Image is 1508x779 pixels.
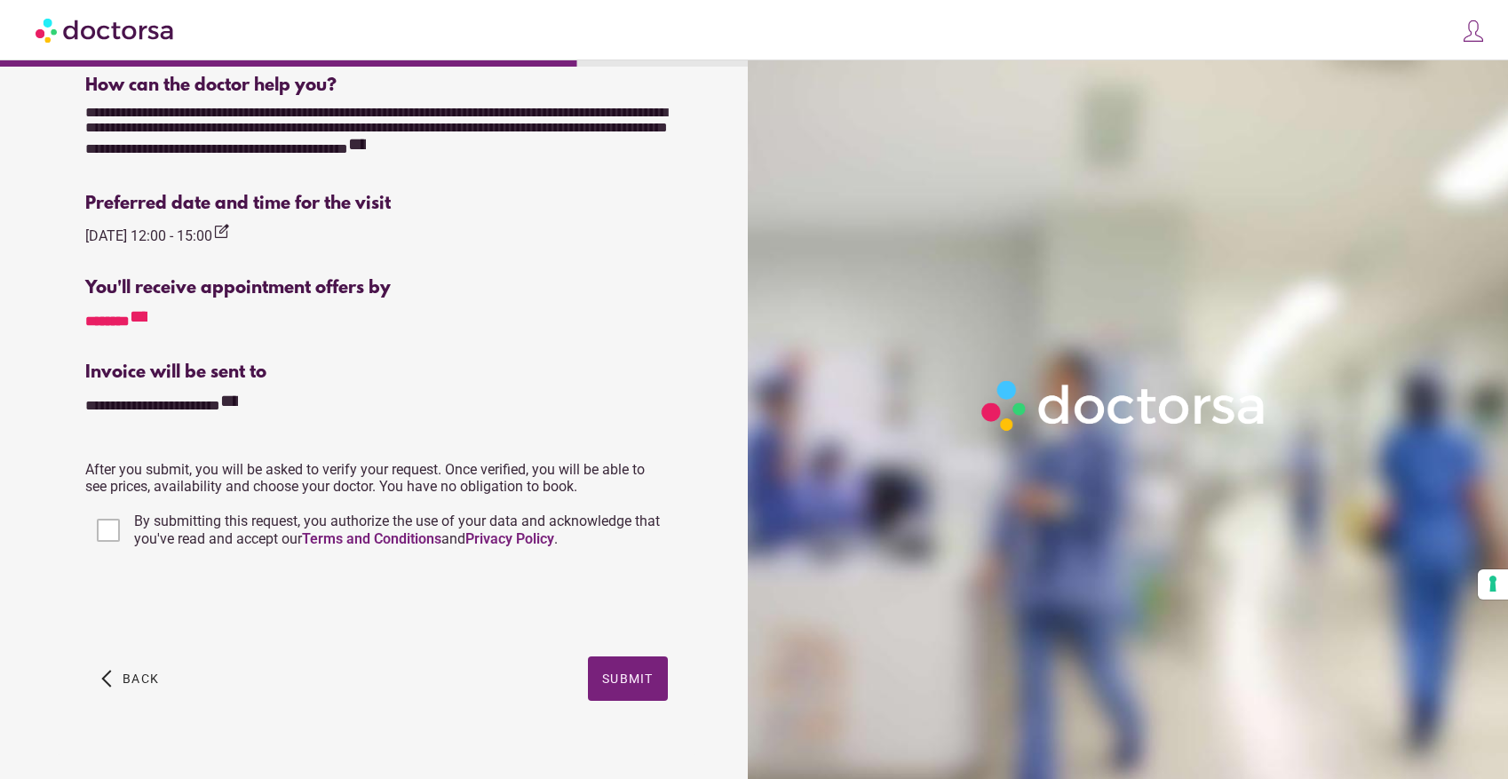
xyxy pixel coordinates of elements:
[1461,19,1486,44] img: icons8-customer-100.png
[465,530,554,547] a: Privacy Policy
[602,672,654,686] span: Submit
[302,530,441,547] a: Terms and Conditions
[36,10,176,50] img: Doctorsa.com
[1478,569,1508,600] button: Your consent preferences for tracking technologies
[85,461,668,495] p: After you submit, you will be asked to verify your request. Once verified, you will be able to se...
[85,194,668,214] div: Preferred date and time for the visit
[85,278,668,298] div: You'll receive appointment offers by
[973,372,1275,440] img: Logo-Doctorsa-trans-White-partial-flat.png
[85,223,230,247] div: [DATE] 12:00 - 15:00
[85,362,668,383] div: Invoice will be sent to
[85,569,355,639] iframe: reCAPTCHA
[94,656,166,701] button: arrow_back_ios Back
[123,672,159,686] span: Back
[212,223,230,241] i: edit_square
[134,513,660,547] span: By submitting this request, you authorize the use of your data and acknowledge that you've read a...
[588,656,668,701] button: Submit
[85,76,668,96] div: How can the doctor help you?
